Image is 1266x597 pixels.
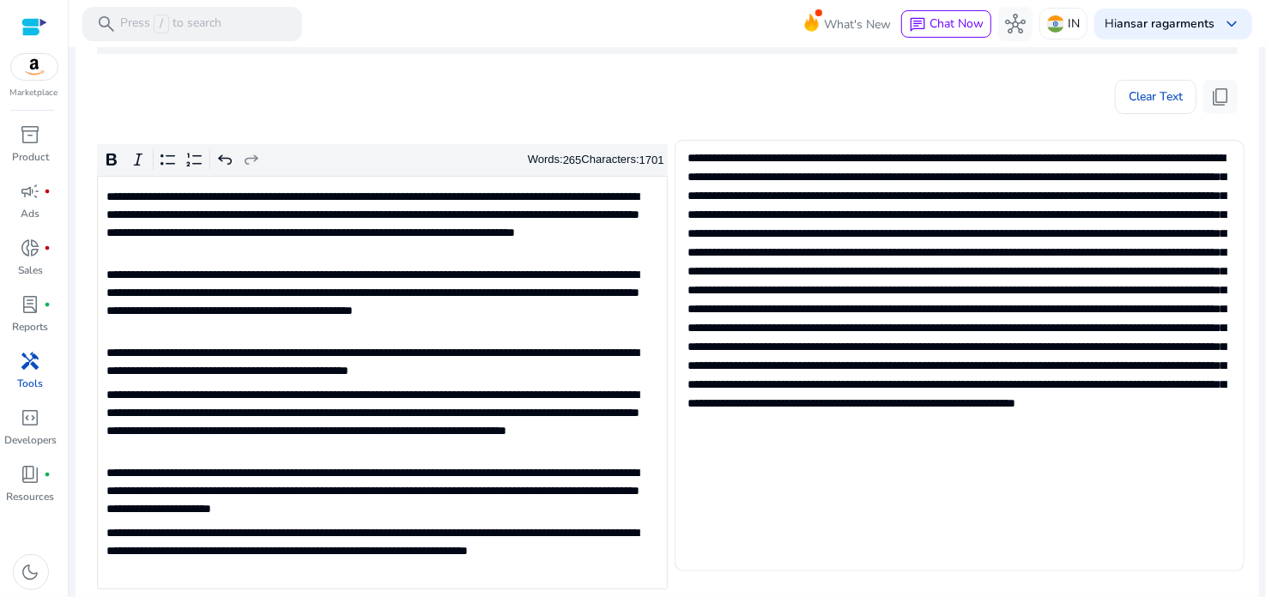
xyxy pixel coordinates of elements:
p: Tools [18,376,44,391]
p: Reports [13,319,49,335]
button: Clear Text [1115,80,1196,114]
p: Sales [18,262,43,278]
span: fiber_manual_record [45,244,51,251]
button: hub [998,7,1033,41]
label: 265 [563,154,582,166]
span: fiber_manual_record [45,471,51,478]
span: What's New [824,9,891,39]
span: keyboard_arrow_down [1221,14,1242,34]
span: handyman [21,351,41,371]
p: Product [12,149,49,165]
span: book_4 [21,464,41,485]
span: Chat Now [930,15,984,32]
span: Clear Text [1129,80,1183,114]
p: Resources [7,489,55,504]
span: search [96,14,117,34]
span: lab_profile [21,294,41,315]
span: hub [1005,14,1026,34]
p: Developers [4,432,57,448]
span: / [154,15,169,33]
p: Press to search [120,15,221,33]
span: dark_mode [21,562,41,582]
div: Rich Text Editor. Editing area: main. Press Alt+0 for help. [97,176,668,589]
button: content_copy [1203,80,1238,114]
span: content_copy [1210,87,1231,107]
div: Editor toolbar [97,144,668,177]
img: amazon.svg [11,54,58,80]
span: campaign [21,181,41,202]
button: chatChat Now [901,10,991,38]
span: donut_small [21,238,41,258]
img: in.svg [1047,15,1064,33]
label: 1701 [639,154,664,166]
p: Ads [21,206,40,221]
span: fiber_manual_record [45,188,51,195]
span: chat [909,16,926,33]
p: IN [1068,9,1080,39]
span: code_blocks [21,407,41,428]
span: inventory_2 [21,124,41,145]
p: Hi [1105,18,1215,30]
p: Marketplace [10,87,58,99]
b: ansar ragarments [1117,15,1215,32]
div: Words: Characters: [528,149,664,171]
span: fiber_manual_record [45,301,51,308]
